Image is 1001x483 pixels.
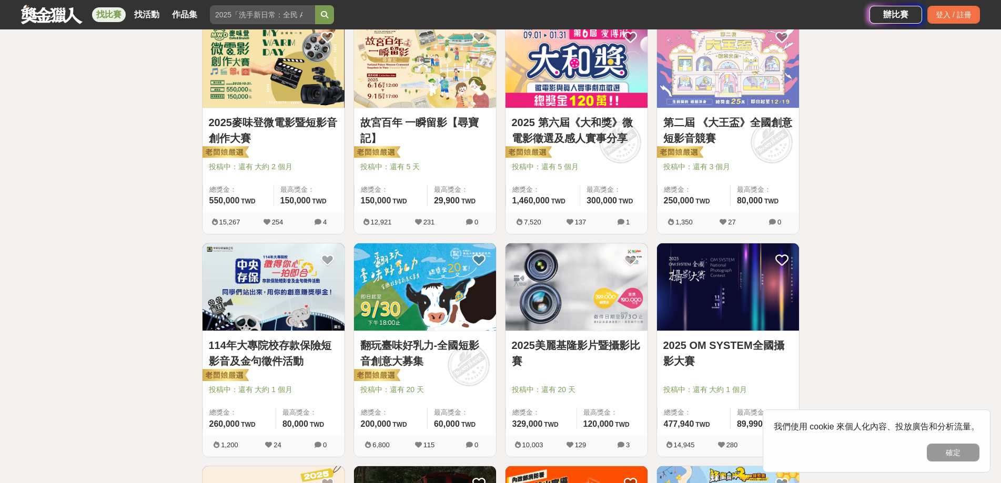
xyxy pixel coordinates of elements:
span: 最高獎金： [587,184,641,195]
a: Cover Image [203,243,345,332]
img: 老闆娘嚴選 [503,146,552,160]
a: Cover Image [354,243,496,332]
span: 我們使用 cookie 來個人化內容、投放廣告和分析流量。 [774,422,979,431]
span: 120,000 [583,419,614,428]
img: Cover Image [505,243,648,331]
span: TWD [551,198,565,205]
span: TWD [695,198,710,205]
span: 80,000 [737,196,763,205]
img: Cover Image [505,20,648,108]
span: 總獎金： [512,407,570,418]
input: 2025「洗手新日常：全民 ALL IN」洗手歌全台徵選 [210,5,315,24]
span: 0 [474,218,478,226]
span: 27 [728,218,735,226]
span: 投稿中：還有 5 個月 [512,161,641,172]
span: 總獎金： [209,407,269,418]
span: 10,003 [522,441,543,449]
span: TWD [241,421,255,428]
img: Cover Image [354,243,496,331]
span: 550,000 [209,196,240,205]
span: TWD [461,198,476,205]
span: TWD [619,198,633,205]
img: 老闆娘嚴選 [655,146,703,160]
a: 第二屆 《大王盃》全國創意短影音競賽 [663,115,793,146]
a: 故宮百年 一瞬留影【尋寶記】 [360,115,490,146]
span: 14,945 [674,441,695,449]
div: 登入 / 註冊 [927,6,980,24]
span: 1,460,000 [512,196,550,205]
a: 翻玩臺味好乳力-全國短影音創意大募集 [360,337,490,369]
a: 找比賽 [92,7,126,22]
span: 29,900 [434,196,460,205]
span: TWD [764,198,778,205]
img: 老闆娘嚴選 [200,368,249,383]
span: 總獎金： [361,184,421,195]
img: 老闆娘嚴選 [352,368,400,383]
a: 辦比賽 [869,6,922,24]
span: 最高獎金： [737,407,793,418]
img: Cover Image [657,20,799,108]
span: 6,800 [372,441,390,449]
span: TWD [241,198,255,205]
img: Cover Image [203,243,345,331]
img: Cover Image [657,243,799,331]
span: 254 [272,218,284,226]
span: 129 [575,441,587,449]
a: 2025美麗基隆影片暨攝影比賽 [512,337,641,369]
button: 確定 [927,444,979,461]
span: 0 [474,441,478,449]
span: 0 [323,441,327,449]
span: 24 [274,441,281,449]
span: 總獎金： [209,184,267,195]
span: TWD [544,421,558,428]
span: 投稿中：還有 20 天 [512,384,641,395]
span: 150,000 [361,196,391,205]
span: 280 [726,441,738,449]
span: 投稿中：還有 3 個月 [663,161,793,172]
a: 2025 OM SYSTEM全國攝影大賽 [663,337,793,369]
span: TWD [392,421,407,428]
span: 最高獎金： [583,407,641,418]
span: 231 [423,218,435,226]
img: 老闆娘嚴選 [200,146,249,160]
span: 60,000 [434,419,460,428]
span: 最高獎金： [434,184,490,195]
span: 115 [423,441,435,449]
span: 1,200 [221,441,238,449]
span: 477,940 [664,419,694,428]
a: 找活動 [130,7,164,22]
span: 3 [626,441,630,449]
a: 作品集 [168,7,201,22]
span: 總獎金： [361,407,421,418]
a: 114年大專院校存款保險短影音及金句徵件活動 [209,337,338,369]
span: 總獎金： [664,407,724,418]
span: TWD [310,421,324,428]
span: 7,520 [524,218,541,226]
span: 投稿中：還有 大約 1 個月 [209,384,338,395]
span: 0 [777,218,781,226]
span: 投稿中：還有 5 天 [360,161,490,172]
span: 總獎金： [664,184,724,195]
span: 200,000 [361,419,391,428]
span: 投稿中：還有 大約 1 個月 [663,384,793,395]
span: 最高獎金： [280,184,338,195]
span: 89,990 [737,419,763,428]
span: 最高獎金： [282,407,338,418]
img: Cover Image [203,20,345,108]
span: 150,000 [280,196,311,205]
span: TWD [312,198,326,205]
a: Cover Image [505,243,648,332]
img: Cover Image [354,20,496,108]
span: 80,000 [282,419,308,428]
span: 投稿中：還有 20 天 [360,384,490,395]
span: 1 [626,218,630,226]
span: 137 [575,218,587,226]
span: TWD [461,421,476,428]
span: TWD [695,421,710,428]
span: 投稿中：還有 大約 2 個月 [209,161,338,172]
img: 老闆娘嚴選 [352,146,400,160]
